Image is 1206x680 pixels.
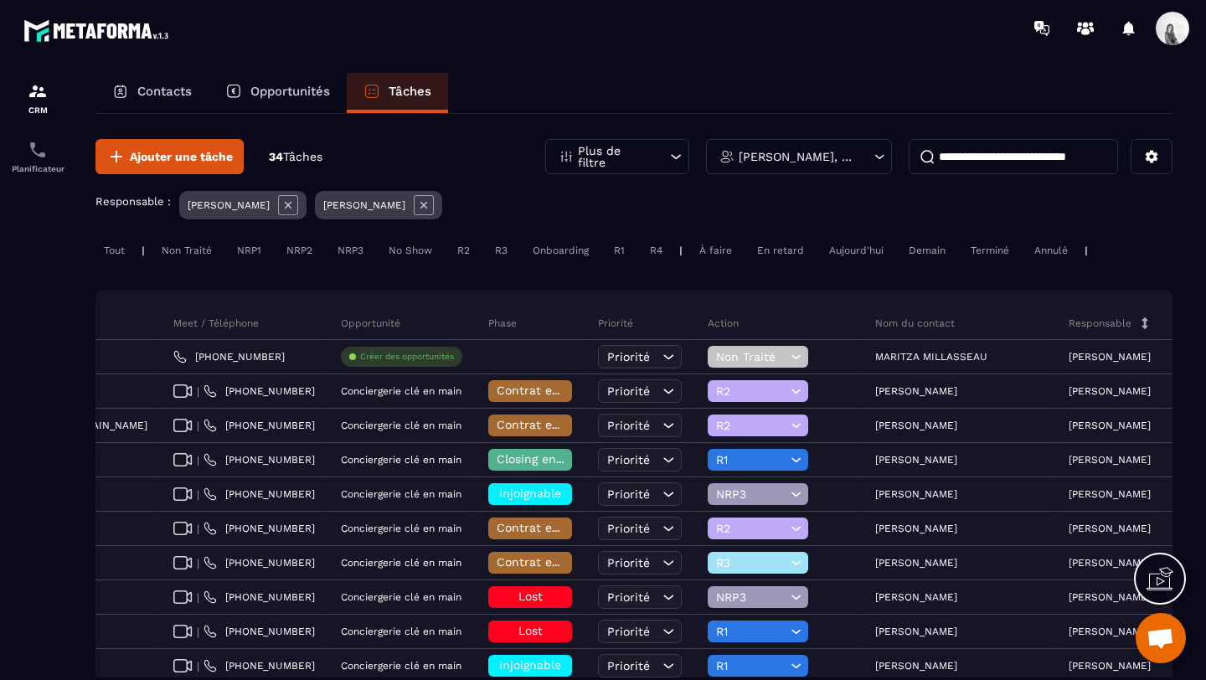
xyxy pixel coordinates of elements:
span: Priorité [607,590,650,604]
p: Nom du contact [875,317,955,330]
span: NRP3 [716,487,786,501]
span: R2 [716,384,786,398]
div: À faire [691,240,740,260]
div: R4 [642,240,671,260]
span: | [197,660,199,672]
p: Plus de filtre [578,145,652,168]
p: [PERSON_NAME] [1069,351,1151,363]
span: injoignable [499,487,561,500]
span: Priorité [607,522,650,535]
p: Phase [488,317,517,330]
div: Onboarding [524,240,597,260]
p: Conciergerie clé en main [341,420,461,431]
span: R1 [716,659,786,672]
p: Conciergerie clé en main [341,523,461,534]
p: Action [708,317,739,330]
a: [PHONE_NUMBER] [204,659,315,672]
p: MARITZA MILLASSEAU [875,351,987,363]
p: Conciergerie clé en main [341,660,461,672]
p: Créer des opportunités [360,351,454,363]
p: Priorité [598,317,633,330]
p: Responsable : [95,195,171,208]
span: R3 [716,556,786,569]
p: Conciergerie clé en main [341,591,461,603]
span: Non Traité [716,350,786,363]
span: Contrat envoyé [497,384,585,397]
p: Conciergerie clé en main [341,626,461,637]
p: [PERSON_NAME] [875,454,957,466]
div: En retard [749,240,812,260]
a: Contacts [95,73,209,113]
button: Ajouter une tâche [95,139,244,174]
p: Tâches [389,84,431,99]
span: injoignable [499,658,561,672]
p: [PERSON_NAME] [1069,488,1151,500]
span: Contrat envoyé [497,555,585,569]
span: Contrat envoyé [497,418,585,431]
p: Contacts [137,84,192,99]
a: [PHONE_NUMBER] [204,556,315,569]
p: [PERSON_NAME] [1069,626,1151,637]
p: [PERSON_NAME] [1069,523,1151,534]
div: Tout [95,240,133,260]
div: R2 [449,240,478,260]
a: [PHONE_NUMBER] [204,419,315,432]
p: Opportunités [250,84,330,99]
a: [PHONE_NUMBER] [204,487,315,501]
a: formationformationCRM [4,69,71,127]
p: 34 [269,149,322,165]
a: [PHONE_NUMBER] [204,453,315,466]
span: R2 [716,419,786,432]
p: [PERSON_NAME], [PERSON_NAME] [739,151,855,162]
p: [PERSON_NAME] [1069,454,1151,466]
p: [PERSON_NAME] [875,385,957,397]
span: | [197,523,199,535]
p: Conciergerie clé en main [341,488,461,500]
p: Meet / Téléphone [173,317,259,330]
p: [PERSON_NAME] [188,199,270,211]
img: logo [23,15,174,46]
span: Contrat envoyé [497,521,585,534]
div: No Show [380,240,441,260]
span: | [197,488,199,501]
div: NRP1 [229,240,270,260]
p: Conciergerie clé en main [341,454,461,466]
p: | [142,245,145,256]
div: NRP3 [329,240,372,260]
p: [PERSON_NAME] [323,199,405,211]
span: | [197,626,199,638]
a: [PHONE_NUMBER] [204,590,315,604]
span: | [197,385,199,398]
div: R1 [606,240,633,260]
span: R1 [716,625,786,638]
span: Priorité [607,659,650,672]
div: Demain [900,240,954,260]
span: Priorité [607,419,650,432]
span: Priorité [607,556,650,569]
p: [PERSON_NAME] [875,626,957,637]
p: [PERSON_NAME] [1069,591,1151,603]
p: Opportunité [341,317,400,330]
div: Aujourd'hui [821,240,892,260]
div: Terminé [962,240,1018,260]
img: scheduler [28,140,48,160]
p: [PERSON_NAME] [875,557,957,569]
p: [PERSON_NAME] [1069,557,1151,569]
p: Responsable [1069,317,1131,330]
p: [PERSON_NAME] [875,488,957,500]
p: [PERSON_NAME] [1069,420,1151,431]
span: NRP3 [716,590,786,604]
span: R2 [716,522,786,535]
img: formation [28,81,48,101]
span: Priorité [607,487,650,501]
p: [PERSON_NAME] [875,523,957,534]
a: [PHONE_NUMBER] [173,350,285,363]
p: | [679,245,683,256]
span: Priorité [607,625,650,638]
span: Priorité [607,384,650,398]
span: | [197,557,199,569]
div: R3 [487,240,516,260]
div: Non Traité [153,240,220,260]
span: R1 [716,453,786,466]
div: NRP2 [278,240,321,260]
